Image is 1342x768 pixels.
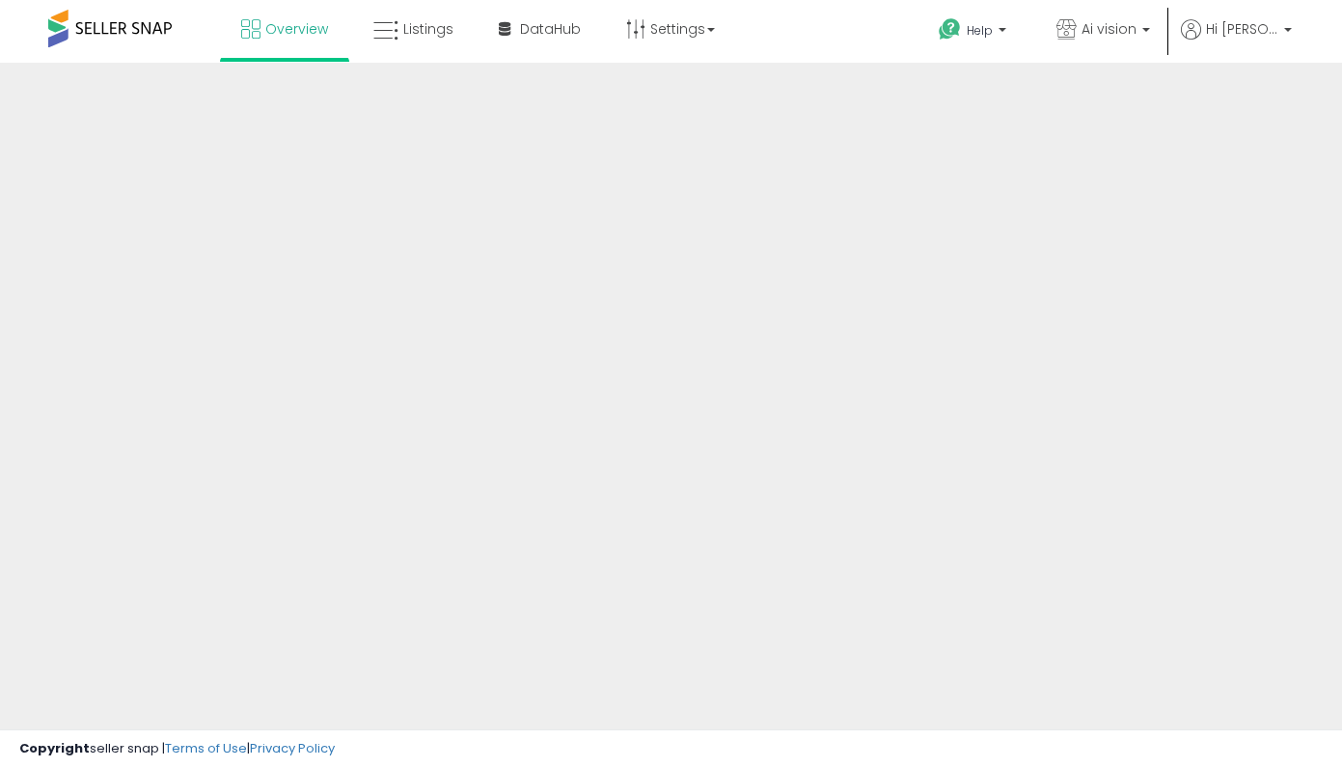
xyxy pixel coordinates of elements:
[967,22,993,39] span: Help
[1206,19,1278,39] span: Hi [PERSON_NAME]
[923,3,1026,63] a: Help
[403,19,453,39] span: Listings
[19,740,335,758] div: seller snap | |
[19,739,90,757] strong: Copyright
[1181,19,1292,63] a: Hi [PERSON_NAME]
[938,17,962,41] i: Get Help
[520,19,581,39] span: DataHub
[1082,19,1137,39] span: Ai vision
[165,739,247,757] a: Terms of Use
[250,739,335,757] a: Privacy Policy
[265,19,328,39] span: Overview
